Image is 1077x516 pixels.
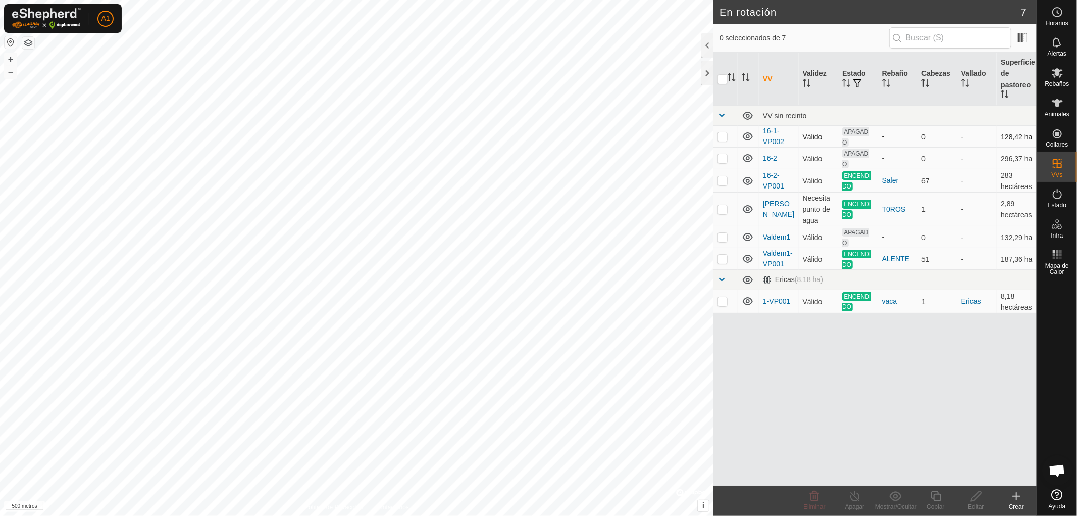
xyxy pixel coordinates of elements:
[1046,20,1068,27] font: Horarios
[8,67,13,77] font: –
[882,205,906,213] font: T0ROS
[961,255,964,263] font: -
[961,177,964,185] font: -
[961,233,964,241] font: -
[842,201,871,218] font: ENCENDIDO
[22,37,34,49] button: Capas del Mapa
[889,27,1011,49] input: Buscar (S)
[1045,262,1069,275] font: Mapa de Calor
[803,255,823,263] font: Válido
[763,249,793,268] a: Valdem1-VP001
[921,298,926,306] font: 1
[763,200,794,218] a: [PERSON_NAME]
[795,275,823,284] font: (8,18 ha)
[921,177,930,185] font: 67
[921,80,930,88] p-sorticon: Activar para ordenar
[845,503,865,510] font: Apagar
[961,132,964,140] font: -
[882,69,908,77] font: Rebaño
[375,504,409,511] font: Contáctenos
[1045,80,1069,87] font: Rebaños
[1051,171,1062,178] font: VVs
[742,75,750,83] p-sorticon: Activar para ordenar
[1051,232,1063,239] font: Infra
[968,503,984,510] font: Editar
[1001,255,1032,263] font: 187,36 ha
[763,112,806,120] font: VV sin recinto
[1001,91,1009,100] p-sorticon: Activar para ordenar
[5,53,17,65] button: +
[1001,292,1032,311] font: 8,18 hectáreas
[1001,154,1032,162] font: 296,37 ha
[875,503,917,510] font: Mostrar/Ocultar
[842,80,850,88] p-sorticon: Activar para ordenar
[842,172,871,190] font: ENCENDIDO
[882,132,885,140] font: -
[728,75,736,83] p-sorticon: Activar para ordenar
[763,127,784,146] a: 16-1-VP002
[763,233,790,241] a: Valdem1
[101,14,110,22] font: A1
[720,34,786,42] font: 0 seleccionados de 7
[882,233,885,241] font: -
[1049,503,1066,510] font: Ayuda
[842,69,866,77] font: Estado
[921,69,950,77] font: Cabezas
[1001,233,1032,241] font: 132,29 ha
[842,150,868,167] font: APAGADO
[961,154,964,162] font: -
[803,503,825,510] font: Eliminar
[921,233,926,241] font: 0
[1001,200,1032,219] font: 2,89 hectáreas
[882,80,890,88] p-sorticon: Activar para ordenar
[921,154,926,162] font: 0
[961,205,964,213] font: -
[1001,132,1032,140] font: 128,42 ha
[921,255,930,263] font: 51
[5,66,17,78] button: –
[803,80,811,88] p-sorticon: Activar para ordenar
[961,69,986,77] font: Vallado
[961,80,969,88] p-sorticon: Activar para ordenar
[763,297,790,305] a: 1-VP001
[842,293,871,310] font: ENCENDIDO
[5,36,17,49] button: Restablecer Mapa
[882,154,885,162] font: -
[921,132,926,140] font: 0
[803,298,823,306] font: Válido
[882,176,899,184] font: Saler
[803,233,823,241] font: Válido
[1001,58,1035,88] font: Superficie de pastoreo
[842,228,868,246] font: APAGADO
[775,275,795,284] font: Ericas
[803,132,823,140] font: Válido
[12,8,81,29] img: Logotipo de Gallagher
[961,297,981,305] a: Ericas
[720,7,777,18] font: En rotación
[763,171,784,190] a: 16-2-VP001
[803,177,823,185] font: Válido
[882,297,897,305] font: vaca
[842,250,871,268] font: ENCENDIDO
[842,128,868,146] font: APAGADO
[698,500,709,511] button: i
[803,194,831,224] font: Necesita punto de agua
[1046,141,1068,148] font: Collares
[1009,503,1024,510] font: Crear
[1037,485,1077,513] a: Ayuda
[1048,50,1066,57] font: Alertas
[882,255,909,263] font: ALENTE
[304,503,363,512] a: Política de Privacidad
[803,69,827,77] font: Validez
[763,154,777,162] a: 16-2
[927,503,944,510] font: Copiar
[8,54,14,64] font: +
